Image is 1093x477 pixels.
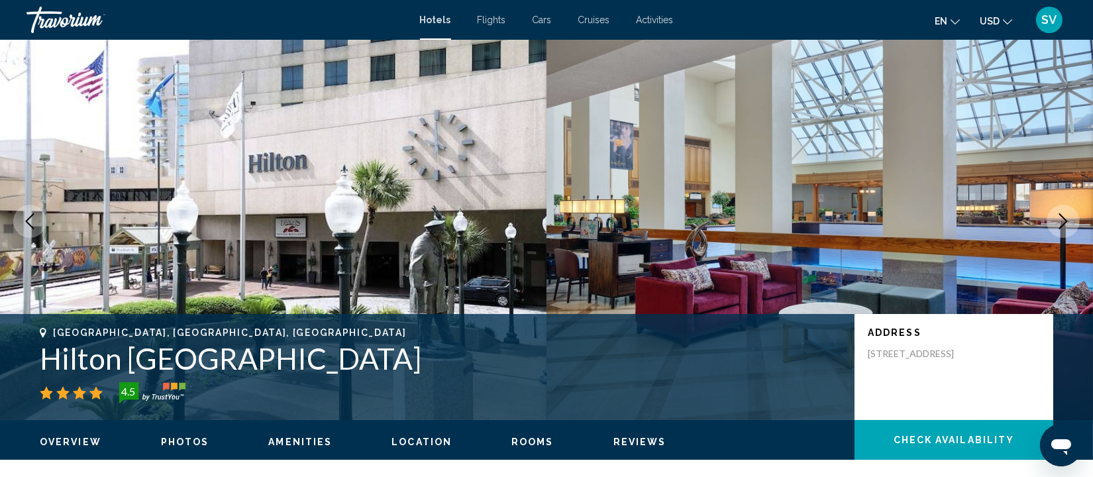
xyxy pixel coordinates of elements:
button: User Menu [1032,6,1067,34]
span: Photos [161,437,209,447]
button: Location [391,436,452,448]
span: [GEOGRAPHIC_DATA], [GEOGRAPHIC_DATA], [GEOGRAPHIC_DATA] [53,327,406,338]
button: Photos [161,436,209,448]
a: Cars [533,15,552,25]
span: Check Availability [894,435,1015,446]
button: Amenities [268,436,332,448]
span: en [935,16,947,26]
iframe: Button to launch messaging window [1040,424,1082,466]
p: [STREET_ADDRESS] [868,348,974,360]
a: Flights [478,15,506,25]
span: Rooms [511,437,554,447]
span: Overview [40,437,101,447]
a: Hotels [420,15,451,25]
span: Location [391,437,452,447]
a: Cruises [578,15,610,25]
button: Check Availability [855,420,1053,460]
span: Reviews [613,437,666,447]
button: Change currency [980,11,1012,30]
span: SV [1042,13,1057,26]
button: Next image [1047,205,1080,238]
p: Address [868,327,1040,338]
a: Activities [637,15,674,25]
a: Travorium [26,7,407,33]
h1: Hilton [GEOGRAPHIC_DATA] [40,341,841,376]
span: Amenities [268,437,332,447]
button: Rooms [511,436,554,448]
button: Previous image [13,205,46,238]
span: USD [980,16,1000,26]
button: Overview [40,436,101,448]
button: Change language [935,11,960,30]
div: 4.5 [115,384,142,399]
img: trustyou-badge-hor.svg [119,382,185,403]
button: Reviews [613,436,666,448]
